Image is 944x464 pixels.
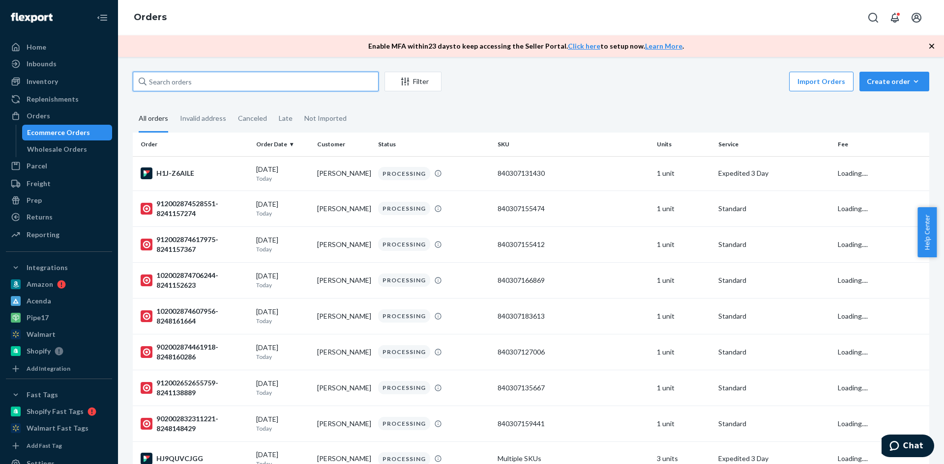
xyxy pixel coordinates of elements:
td: [PERSON_NAME] [313,298,374,334]
div: Wholesale Orders [27,144,87,154]
div: Integrations [27,263,68,273]
button: Filter [384,72,442,91]
a: Parcel [6,158,112,174]
a: Home [6,39,112,55]
td: 1 unit [653,226,714,262]
div: Not Imported [304,106,347,131]
div: 840307183613 [498,311,649,321]
th: Status [374,133,494,156]
div: 840307155474 [498,204,649,214]
a: Prep [6,192,112,208]
div: [DATE] [256,379,309,397]
p: Standard [718,275,830,285]
div: Create order [867,77,922,86]
td: [PERSON_NAME] [313,370,374,406]
td: Loading.... [834,156,929,191]
div: 102002874706244-8241152623 [141,271,248,290]
p: Today [256,317,309,325]
td: Loading.... [834,370,929,406]
a: Walmart Fast Tags [6,420,112,436]
div: Filter [385,77,441,86]
a: Shopify [6,343,112,359]
div: [DATE] [256,235,309,253]
div: [DATE] [256,164,309,183]
td: [PERSON_NAME] [313,406,374,441]
a: Wholesale Orders [22,141,113,157]
th: Fee [834,133,929,156]
td: 1 unit [653,298,714,334]
div: Add Fast Tag [27,441,62,450]
div: [DATE] [256,307,309,325]
div: [DATE] [256,271,309,289]
div: 102002874607956-8248161664 [141,306,248,326]
a: Learn More [645,42,682,50]
a: Click here [568,42,600,50]
a: Orders [6,108,112,124]
td: Loading.... [834,298,929,334]
div: Customer [317,140,370,148]
div: PROCESSING [378,273,430,287]
button: Open Search Box [863,8,883,27]
a: Returns [6,209,112,225]
div: 902002874461918-8248160286 [141,342,248,362]
div: Home [27,42,46,52]
div: Replenishments [27,94,79,104]
td: 1 unit [653,191,714,226]
button: Close Navigation [92,8,112,27]
button: Open account menu [907,8,926,27]
div: Parcel [27,161,47,171]
div: Add Integration [27,364,70,373]
div: 840307127006 [498,347,649,357]
div: Reporting [27,230,59,240]
iframe: Opens a widget where you can chat to one of our agents [882,435,934,459]
div: 912002874617975-8241157367 [141,235,248,254]
a: Pipe17 [6,310,112,326]
p: Today [256,281,309,289]
td: 1 unit [653,334,714,370]
a: Amazon [6,276,112,292]
td: [PERSON_NAME] [313,262,374,298]
p: Today [256,388,309,397]
div: All orders [139,106,168,133]
div: Ecommerce Orders [27,128,90,137]
div: Acenda [27,296,51,306]
div: Walmart [27,329,56,339]
td: Loading.... [834,334,929,370]
div: 840307159441 [498,419,649,429]
p: Expedited 3 Day [718,168,830,178]
td: Loading.... [834,406,929,441]
button: Integrations [6,260,112,275]
a: Add Fast Tag [6,440,112,452]
div: Freight [27,179,51,189]
td: Loading.... [834,262,929,298]
div: H1J-Z6AILE [141,167,248,179]
th: Order [133,133,252,156]
p: Standard [718,240,830,249]
ol: breadcrumbs [126,3,175,32]
p: Today [256,209,309,218]
div: Canceled [238,106,267,131]
div: 902002832311221-8248148429 [141,414,248,434]
td: 1 unit [653,406,714,441]
div: 840307166869 [498,275,649,285]
div: 912002652655759-8241138889 [141,378,248,398]
div: PROCESSING [378,167,430,180]
a: Add Integration [6,363,112,375]
a: Inventory [6,74,112,89]
a: Acenda [6,293,112,309]
div: 840307135667 [498,383,649,393]
a: Shopify Fast Tags [6,404,112,419]
p: Today [256,174,309,183]
p: Standard [718,311,830,321]
div: Pipe17 [27,313,49,323]
p: Enable MFA within 23 days to keep accessing the Seller Portal. to setup now. . [368,41,684,51]
td: 1 unit [653,156,714,191]
div: PROCESSING [378,309,430,323]
p: Standard [718,347,830,357]
div: Orders [27,111,50,121]
td: [PERSON_NAME] [313,226,374,262]
div: Late [279,106,293,131]
div: Amazon [27,279,53,289]
div: PROCESSING [378,238,430,251]
button: Fast Tags [6,387,112,403]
